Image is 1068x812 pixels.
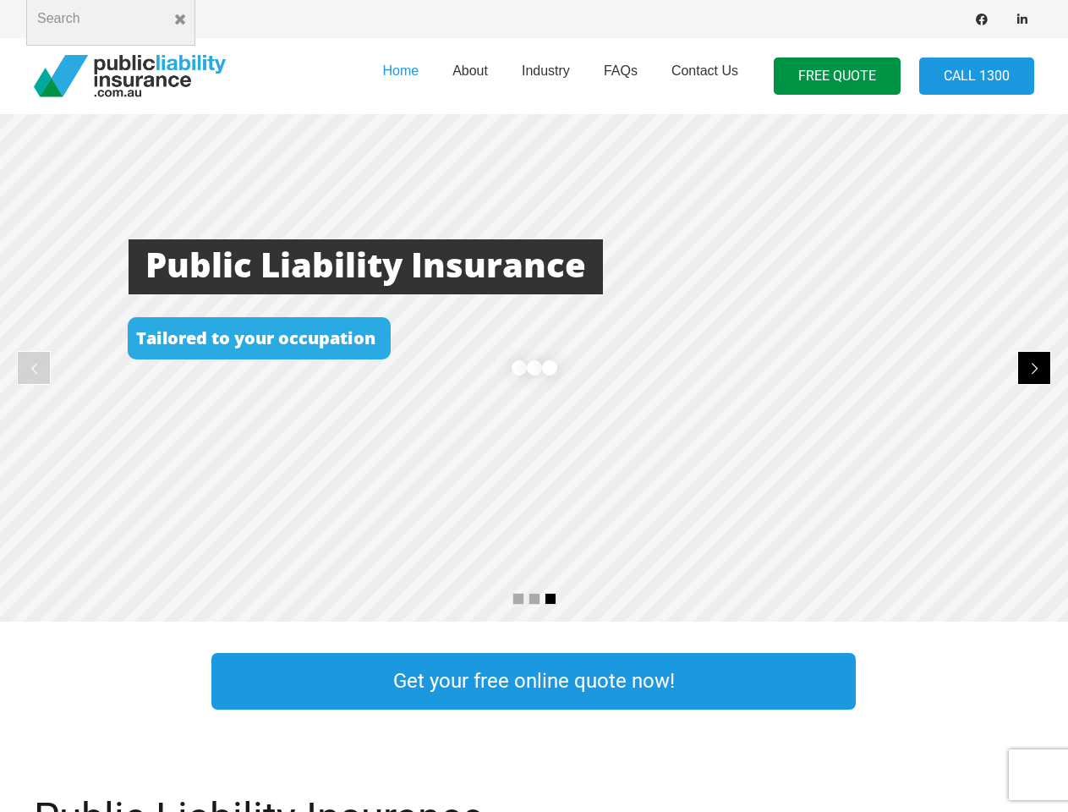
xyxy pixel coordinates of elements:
[970,8,994,31] a: Facebook
[604,63,638,78] span: FAQs
[774,58,901,96] a: FREE QUOTE
[1010,8,1034,31] a: LinkedIn
[165,4,195,35] button: Close
[452,63,488,78] span: About
[365,33,435,119] a: Home
[522,63,570,78] span: Industry
[587,33,654,119] a: FAQs
[382,63,419,78] span: Home
[435,33,505,119] a: About
[654,33,755,119] a: Contact Us
[34,55,226,97] a: pli_logotransparent
[671,63,738,78] span: Contact Us
[505,33,587,119] a: Industry
[890,649,1067,714] a: Link
[919,58,1034,96] a: Call 1300
[211,653,856,710] a: Get your free online quote now!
